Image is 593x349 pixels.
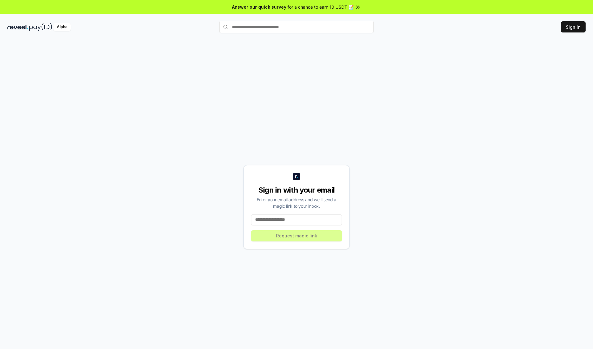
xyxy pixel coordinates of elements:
span: Answer our quick survey [232,4,286,10]
div: Alpha [53,23,71,31]
div: Enter your email address and we’ll send a magic link to your inbox. [251,196,342,209]
img: reveel_dark [7,23,28,31]
span: for a chance to earn 10 USDT 📝 [288,4,354,10]
button: Sign In [561,21,586,32]
img: logo_small [293,173,300,180]
div: Sign in with your email [251,185,342,195]
img: pay_id [29,23,52,31]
